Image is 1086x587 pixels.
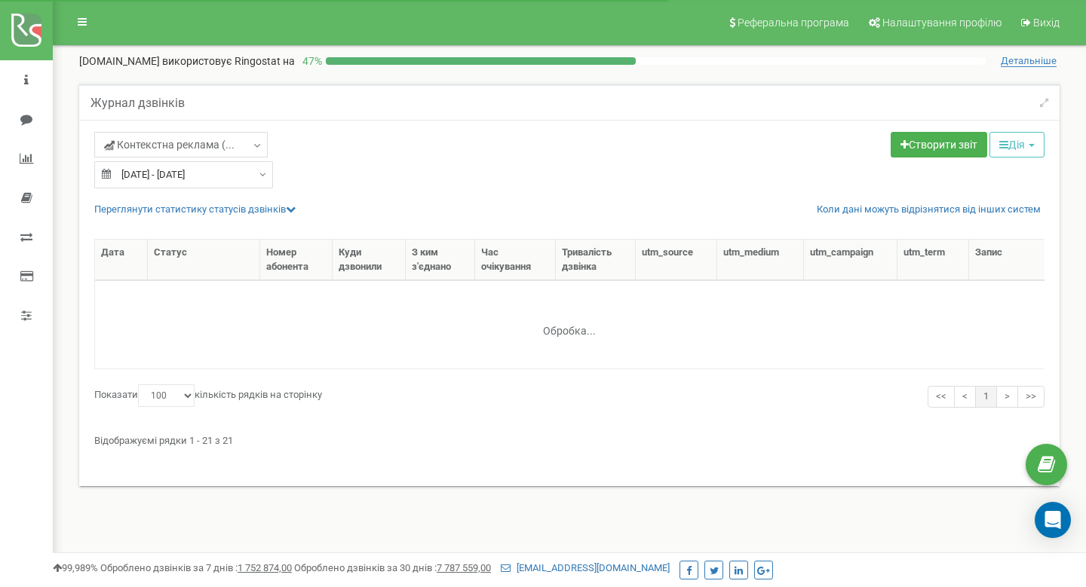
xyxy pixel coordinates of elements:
[1035,502,1071,538] div: Open Intercom Messenger
[294,562,491,573] span: Оброблено дзвінків за 30 днів :
[95,240,148,280] th: Дата
[996,386,1018,408] a: >
[53,562,98,573] span: 99,989%
[717,240,804,280] th: utm_mеdium
[817,203,1041,217] a: Коли дані можуть відрізнятися вiд інших систем
[1001,55,1057,67] span: Детальніше
[260,240,333,280] th: Номер абонента
[475,240,556,280] th: Час очікування
[94,203,296,215] a: Переглянути статистику статусів дзвінків
[501,562,670,573] a: [EMAIL_ADDRESS][DOMAIN_NAME]
[104,137,235,152] span: Контекстна реклама (...
[406,240,475,280] th: З ким з'єднано
[989,132,1045,157] button: Дія
[100,562,292,573] span: Оброблено дзвінків за 7 днів :
[11,14,41,47] img: ringostat logo
[954,386,976,408] a: <
[333,240,406,280] th: Куди дзвонили
[891,132,987,157] a: Створити звіт
[238,562,292,573] u: 1 752 874,00
[148,240,260,280] th: Статус
[138,384,195,407] select: Показатикількість рядків на сторінку
[804,240,898,280] th: utm_cаmpaign
[1017,386,1045,408] a: >>
[94,428,1045,448] div: Відображуємі рядки 1 - 21 з 21
[90,96,185,110] h5: Журнал дзвінків
[928,386,955,408] a: <<
[79,54,295,69] p: [DOMAIN_NAME]
[738,17,849,29] span: Реферальна програма
[437,562,491,573] u: 7 787 559,00
[556,240,637,280] th: Тривалість дзвінка
[882,17,1002,29] span: Налаштування профілю
[94,384,322,407] label: Показати кількість рядків на сторінку
[636,240,716,280] th: utm_sourcе
[162,55,295,67] span: використовує Ringostat на
[94,132,268,157] a: Контекстна реклама (...
[969,240,1081,280] th: Запис
[897,240,969,280] th: utm_tеrm
[475,313,664,335] div: Обробка...
[295,54,326,69] p: 47 %
[975,386,997,408] a: 1
[1033,17,1060,29] span: Вихід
